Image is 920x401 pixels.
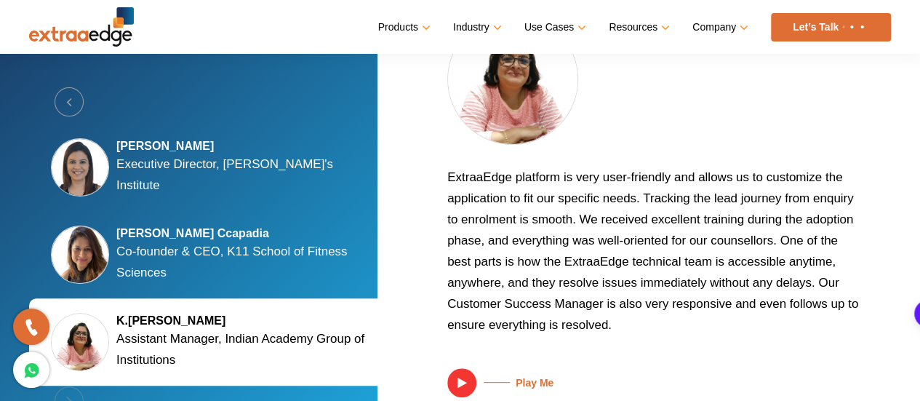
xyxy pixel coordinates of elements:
[116,328,378,370] p: Assistant Manager, Indian Academy Group of Institutions
[55,87,84,116] button: Previous
[447,368,476,397] img: play.svg
[116,139,378,154] h5: [PERSON_NAME]
[476,377,553,389] h5: Play Me
[116,314,378,328] h5: K.[PERSON_NAME]
[116,241,378,283] p: Co-founder & CEO, K11 School of Fitness Sciences
[447,167,862,346] p: ExtraaEdge platform is very user-friendly and allows us to customize the application to fit our s...
[692,17,745,38] a: Company
[771,13,891,41] a: Let’s Talk
[609,17,667,38] a: Resources
[524,17,583,38] a: Use Cases
[453,17,499,38] a: Industry
[378,17,428,38] a: Products
[116,154,378,196] p: Executive Director, [PERSON_NAME]'s Institute
[116,226,378,241] h5: [PERSON_NAME] Ccapadia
